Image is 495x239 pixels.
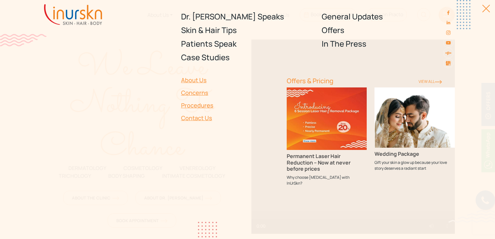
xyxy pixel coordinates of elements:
[181,86,279,99] a: Concerns
[287,77,411,85] h6: Offers & Pricing
[374,151,455,157] h3: Wedding Package
[287,175,367,186] p: Why choose [MEDICAL_DATA] with InUrSkn?
[374,87,455,148] img: Wedding Package
[181,23,314,37] a: Skin & Hair Tips
[446,30,451,35] img: instagram
[446,40,451,45] img: youtube
[181,10,314,23] a: Dr. [PERSON_NAME] Speaks
[44,4,102,25] img: inurskn-logo
[435,80,442,84] img: orange-rightarrow
[181,37,314,51] a: Patients Speak
[322,37,455,51] a: In The Press
[181,112,279,124] a: Contact Us
[181,99,279,112] a: Procedures
[287,87,367,150] img: Permanent Laser Hair Reduction – Now at never before prices
[446,61,451,66] img: Skin-and-Hair-Clinic
[419,79,442,84] a: View ALl
[287,153,367,172] h3: Permanent Laser Hair Reduction – Now at never before prices
[446,10,451,15] img: facebook
[181,51,314,64] a: Case Studies
[374,160,455,171] p: Gift your skin a glow up because your love story deserves a radiant start
[322,10,455,23] a: General Updates
[181,74,279,86] a: About Us
[446,20,451,25] img: linkedin
[322,23,455,37] a: Offers
[445,50,451,56] img: sejal-saheta-dermatologist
